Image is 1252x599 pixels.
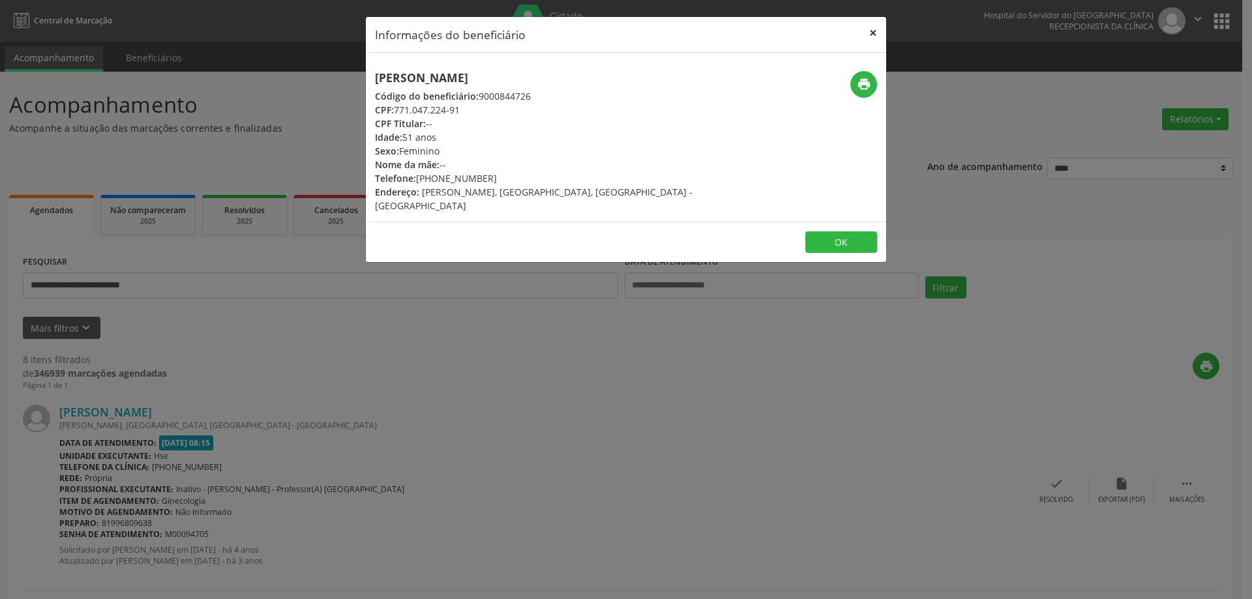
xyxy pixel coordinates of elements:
span: CPF Titular: [375,117,426,130]
span: [PERSON_NAME], [GEOGRAPHIC_DATA], [GEOGRAPHIC_DATA] - [GEOGRAPHIC_DATA] [375,186,693,212]
button: print [850,71,877,98]
div: 9000844726 [375,89,704,103]
span: CPF: [375,104,394,116]
div: [PHONE_NUMBER] [375,171,704,185]
button: OK [805,231,877,254]
span: Nome da mãe: [375,158,440,171]
span: Sexo: [375,145,399,157]
span: Telefone: [375,172,416,184]
h5: [PERSON_NAME] [375,71,704,85]
div: Feminino [375,144,704,158]
div: 51 anos [375,130,704,144]
h5: Informações do beneficiário [375,26,526,43]
button: Close [860,17,886,49]
span: Código do beneficiário: [375,90,479,102]
div: -- [375,117,704,130]
div: -- [375,158,704,171]
i: print [857,77,871,91]
span: Idade: [375,131,402,143]
span: Endereço: [375,186,419,198]
div: 771.047.224-91 [375,103,704,117]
